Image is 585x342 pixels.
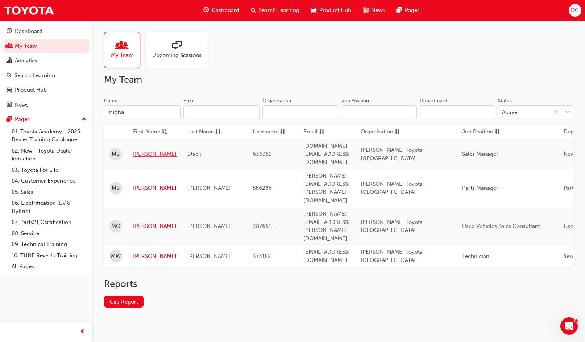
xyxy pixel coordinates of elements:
button: Organisationsorting-icon [361,128,401,137]
span: [PERSON_NAME][EMAIL_ADDRESS][PERSON_NAME][DOMAIN_NAME] [303,210,350,242]
a: 10. TUNE Rev-Up Training [9,250,90,261]
span: MB [112,150,120,158]
a: 08. Service [9,228,90,239]
div: Department [420,97,447,104]
span: sessionType_ONLINE_URL-icon [172,41,182,51]
span: News [371,6,385,14]
a: guage-iconDashboard [198,3,245,18]
span: sorting-icon [319,128,324,137]
a: [PERSON_NAME] [133,150,177,158]
span: 636351 [253,151,271,157]
span: sorting-icon [280,128,285,137]
span: DC [571,6,579,14]
a: pages-iconPages [391,3,426,18]
span: Sales Manager [462,151,498,157]
a: My Team [104,32,146,68]
button: DashboardMy TeamAnalyticsSearch LearningProduct HubNews [3,23,90,113]
a: 07. Parts21 Certification [9,217,90,228]
button: Emailsorting-icon [303,128,343,137]
img: Trak [4,2,54,18]
span: search-icon [7,72,12,79]
span: Dashboard [212,6,239,14]
div: Pages [15,115,30,124]
a: [PERSON_NAME] [133,184,177,192]
a: News [3,98,90,112]
span: Pages [405,6,420,14]
a: [PERSON_NAME] [133,222,177,230]
span: Parts [564,185,576,191]
a: news-iconNews [357,3,391,18]
span: Search Learning [259,6,299,14]
span: chart-icon [7,58,12,64]
span: Used Vehicles Sales Consultant [462,223,540,229]
span: people-icon [7,43,12,50]
div: Search Learning [14,71,55,80]
iframe: Intercom live chat [560,317,578,335]
span: MO [111,222,120,230]
div: Organisation [262,97,291,104]
span: 566286 [253,185,272,191]
a: 01. Toyota Academy - 2025 Dealer Training Catalogue [9,126,90,145]
span: pages-icon [397,6,402,15]
button: DC [569,4,581,17]
a: My Team [3,39,90,53]
div: Status [498,97,512,104]
a: Upcoming Sessions [146,32,213,68]
a: All Pages [9,261,90,272]
span: [PERSON_NAME][EMAIL_ADDRESS][PERSON_NAME][DOMAIN_NAME] [303,172,350,204]
span: news-icon [7,102,12,108]
span: [PERSON_NAME] Toyota - [GEOGRAPHIC_DATA] [361,219,427,234]
span: Upcoming Sessions [152,51,202,59]
span: up-icon [82,115,87,124]
span: guage-icon [7,28,12,35]
a: 02. New - Toyota Dealer Induction [9,145,90,164]
a: 05. Sales [9,187,90,198]
span: sorting-icon [215,128,221,137]
span: MB [112,184,120,192]
span: news-icon [363,6,368,15]
a: 04. Customer Experience [9,175,90,187]
input: Department [420,105,495,119]
input: Name [104,105,181,119]
span: Last Name [187,128,214,137]
a: [PERSON_NAME] [133,252,177,260]
span: [PERSON_NAME] [187,185,231,191]
span: Product Hub [319,6,351,14]
button: Usernamesorting-icon [253,128,292,137]
button: Pages [3,113,90,126]
span: [EMAIL_ADDRESS][DOMAIN_NAME] [303,249,350,263]
span: Technician [462,253,489,259]
h2: My Team [104,74,573,85]
div: Email [183,97,196,104]
a: car-iconProduct Hub [305,3,357,18]
span: sorting-icon [395,128,400,137]
a: 09. Technical Training [9,239,90,250]
span: [PERSON_NAME] Toyota - [GEOGRAPHIC_DATA] [361,181,427,196]
input: Job Position [342,105,417,119]
span: Organisation [361,128,393,137]
div: Job Position [342,97,369,104]
a: Product Hub [3,83,90,97]
a: search-iconSearch Learning [245,3,305,18]
span: [DOMAIN_NAME][EMAIL_ADDRESS][DOMAIN_NAME] [303,143,350,166]
a: Dashboard [3,25,90,38]
div: Active [502,108,517,117]
span: [PERSON_NAME] Toyota - [GEOGRAPHIC_DATA] [361,147,427,162]
a: Analytics [3,54,90,67]
span: car-icon [311,6,316,15]
span: Parts Manager [462,185,498,191]
span: search-icon [251,6,256,15]
span: people-icon [117,41,127,51]
span: Job Position [462,128,493,137]
span: 387661 [253,223,271,229]
span: down-icon [565,108,570,117]
div: Name [104,97,117,104]
input: Email [183,105,260,119]
div: Dashboard [15,27,42,36]
h2: Reports [104,278,573,290]
span: Service [564,253,582,259]
div: Product Hub [15,86,47,94]
div: Analytics [15,57,37,65]
span: My Team [111,51,134,59]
